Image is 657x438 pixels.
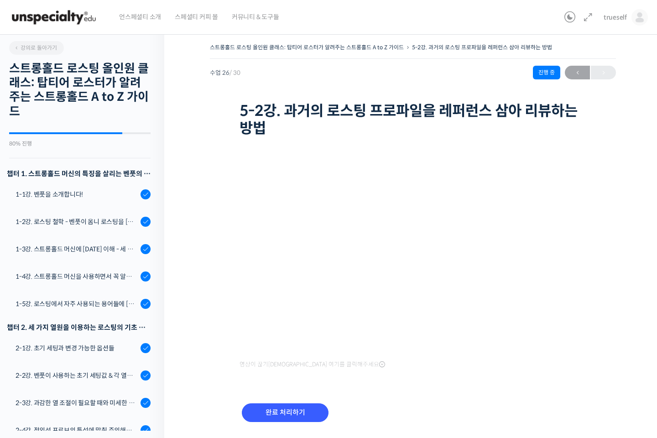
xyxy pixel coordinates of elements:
a: 5-2강. 과거의 로스팅 프로파일을 레퍼런스 삼아 리뷰하는 방법 [412,44,552,51]
div: 2-1강. 초기 세팅과 변경 가능한 옵션들 [16,343,138,353]
div: 2-4강. 적외선 프로브의 특성에 맞춰 주의해야 할 점들 [16,425,138,435]
span: 수업 26 [210,70,240,76]
div: 1-2강. 로스팅 철학 - 벤풋이 옴니 로스팅을 [DATE] 않는 이유 [16,217,138,227]
div: 진행 중 [533,66,560,79]
a: 강의로 돌아가기 [9,41,64,55]
span: ← [565,67,590,79]
div: 1-3강. 스트롱홀드 머신에 [DATE] 이해 - 세 가지 열원이 만들어내는 변화 [16,244,138,254]
h3: 챕터 1. 스트롱홀드 머신의 특징을 살리는 벤풋의 로스팅 방식 [7,167,151,180]
div: 1-1강. 벤풋을 소개합니다! [16,189,138,199]
a: ←이전 [565,66,590,79]
h1: 5-2강. 과거의 로스팅 프로파일을 레퍼런스 삼아 리뷰하는 방법 [240,102,586,137]
span: trueself [604,13,627,21]
div: 80% 진행 [9,141,151,146]
h2: 스트롱홀드 로스팅 올인원 클래스: 탑티어 로스터가 알려주는 스트롱홀드 A to Z 가이드 [9,62,151,119]
span: 강의로 돌아가기 [14,44,57,51]
div: 챕터 2. 세 가지 열원을 이용하는 로스팅의 기초 설계 [7,321,151,334]
div: 2-2강. 벤풋이 사용하는 초기 세팅값 & 각 열원이 하는 역할 [16,370,138,381]
span: 영상이 끊기[DEMOGRAPHIC_DATA] 여기를 클릭해주세요 [240,361,385,368]
input: 완료 처리하기 [242,403,328,422]
span: / 30 [229,69,240,77]
div: 1-5강. 로스팅에서 자주 사용되는 용어들에 [DATE] 이해 [16,299,138,309]
a: 스트롱홀드 로스팅 올인원 클래스: 탑티어 로스터가 알려주는 스트롱홀드 A to Z 가이드 [210,44,404,51]
div: 2-3강. 과감한 열 조절이 필요할 때와 미세한 열 조절이 필요할 때 [16,398,138,408]
div: 1-4강. 스트롱홀드 머신을 사용하면서 꼭 알고 있어야 할 유의사항 [16,271,138,282]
